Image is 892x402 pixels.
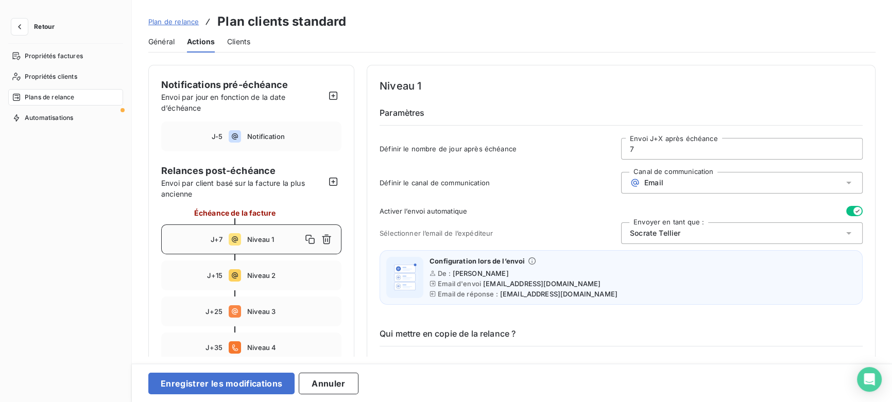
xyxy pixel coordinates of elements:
span: J+25 [205,307,222,316]
h6: Qui mettre en copie de la relance ? [380,327,863,346]
span: Retour [34,24,55,30]
img: illustration helper email [388,261,421,294]
h3: Plan clients standard [217,12,346,31]
span: [PERSON_NAME] [453,269,509,277]
span: Niveau 2 [247,271,335,279]
a: Plan de relance [148,16,199,27]
span: Notifications pré-échéance [161,79,288,90]
span: Niveau 1 [247,235,302,243]
span: Plan de relance [148,18,199,26]
span: Propriétés clients [25,72,77,81]
span: Automatisations [25,113,73,123]
span: Email de réponse : [438,290,498,298]
span: J-5 [212,132,222,141]
h4: Niveau 1 [380,78,863,94]
span: Niveau 3 [247,307,335,316]
span: Socrate Tellier [630,228,680,238]
span: Définir le nombre de jour après échéance [380,145,621,153]
span: Définir le canal de communication [380,179,621,187]
button: Retour [8,19,63,35]
span: Notification [247,132,335,141]
span: Clients [227,37,250,47]
span: Configuration lors de l’envoi [430,257,525,265]
span: Envoi par client basé sur la facture la plus ancienne [161,178,325,199]
a: Automatisations [8,110,123,126]
button: Annuler [299,373,358,394]
span: Actions [187,37,215,47]
span: Activer l’envoi automatique [380,207,467,215]
span: Propriétés factures [25,51,83,61]
a: Propriétés clients [8,68,123,85]
span: J+15 [207,271,222,279]
a: Propriétés factures [8,48,123,64]
span: Envoi par jour en fonction de la date d’échéance [161,93,286,112]
div: Open Intercom Messenger [857,367,882,392]
span: Relances post-échéance [161,164,325,178]
span: De : [438,269,451,277]
span: Général [148,37,175,47]
span: J+7 [211,235,222,243]
a: Plans de relance [8,89,123,106]
span: J+35 [205,343,222,352]
span: [EMAIL_ADDRESS][DOMAIN_NAME] [483,279,601,288]
span: Plans de relance [25,93,74,102]
h6: Paramètres [380,107,863,126]
span: Email [644,179,663,187]
span: Échéance de la facture [194,207,276,218]
span: Email d'envoi [438,279,481,288]
button: Enregistrer les modifications [148,373,295,394]
span: Niveau 4 [247,343,335,352]
span: Sélectionner l’email de l’expéditeur [380,229,621,237]
span: [EMAIL_ADDRESS][DOMAIN_NAME] [500,290,617,298]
